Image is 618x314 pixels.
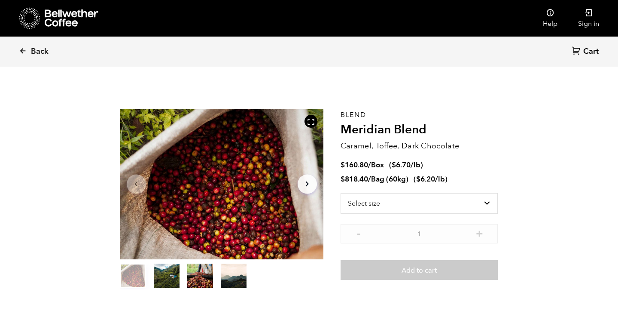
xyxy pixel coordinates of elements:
[389,160,423,170] span: ( )
[341,123,498,137] h2: Meridian Blend
[368,174,371,184] span: /
[341,140,498,152] p: Caramel, Toffee, Dark Chocolate
[416,174,420,184] span: $
[371,174,408,184] span: Bag (60kg)
[411,160,420,170] span: /lb
[572,46,601,58] a: Cart
[474,228,485,237] button: +
[371,160,384,170] span: Box
[368,160,371,170] span: /
[341,174,345,184] span: $
[31,46,49,57] span: Back
[416,174,435,184] bdi: 6.20
[583,46,599,57] span: Cart
[392,160,396,170] span: $
[341,160,368,170] bdi: 160.80
[341,260,498,280] button: Add to cart
[341,160,345,170] span: $
[435,174,445,184] span: /lb
[414,174,448,184] span: ( )
[353,228,364,237] button: -
[392,160,411,170] bdi: 6.70
[341,174,368,184] bdi: 818.40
